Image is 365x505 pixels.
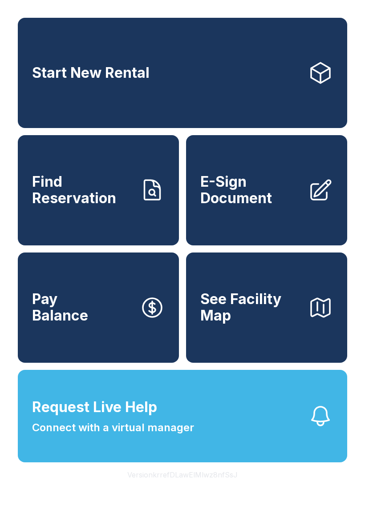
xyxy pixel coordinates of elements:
button: PayBalance [18,252,179,363]
a: E-Sign Document [186,135,347,245]
button: Request Live HelpConnect with a virtual manager [18,370,347,462]
button: VersionkrrefDLawElMlwz8nfSsJ [120,462,245,487]
span: Start New Rental [32,65,150,81]
span: E-Sign Document [200,174,301,206]
a: Find Reservation [18,135,179,245]
span: Find Reservation [32,174,133,206]
span: Connect with a virtual manager [32,420,194,436]
button: See Facility Map [186,252,347,363]
a: Start New Rental [18,18,347,128]
span: Request Live Help [32,397,157,418]
span: Pay Balance [32,291,88,324]
span: See Facility Map [200,291,301,324]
